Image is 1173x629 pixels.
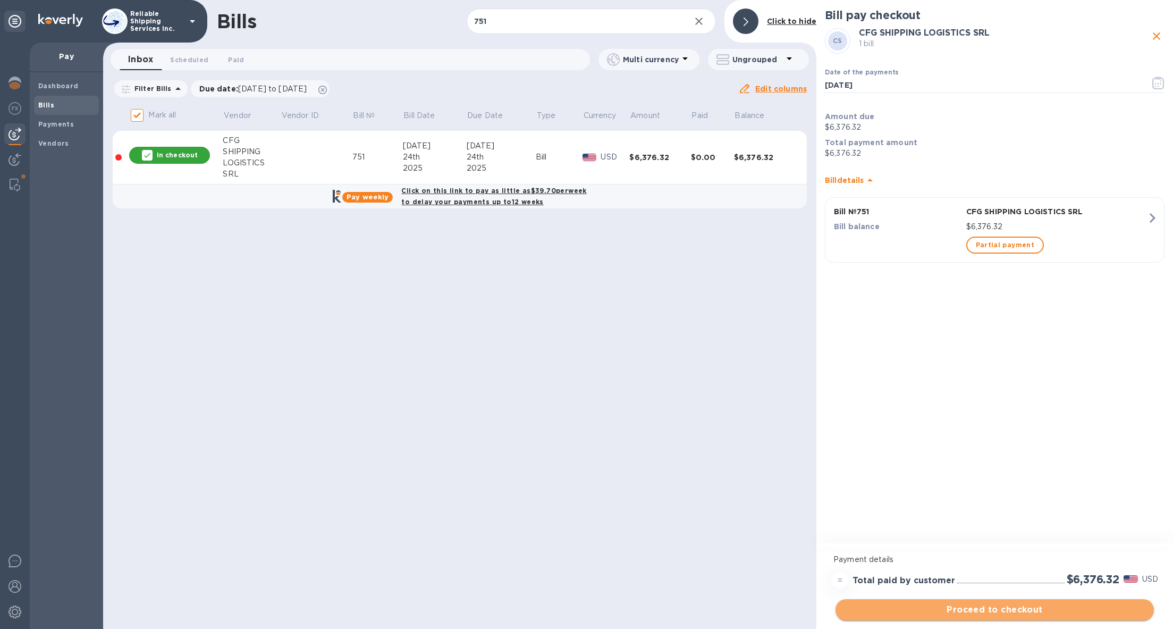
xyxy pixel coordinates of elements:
b: Bill details [825,176,864,184]
b: CFG SHIPPING LOGISTICS SRL [859,28,990,38]
span: Partial payment [976,239,1034,251]
h3: Total paid by customer [853,576,955,586]
div: Bill [536,152,583,163]
p: Pay [38,51,95,62]
p: Paid [691,110,708,121]
b: Vendors [38,139,69,147]
span: Vendor [224,110,265,121]
div: $0.00 [691,152,734,163]
span: Proceed to checkout [844,603,1145,616]
button: Proceed to checkout [836,599,1154,620]
p: Payment details [833,554,1156,565]
div: SRL [223,169,281,180]
button: Bill №751CFG SHIPPING LOGISTICS SRLBill balance$6,376.32Partial payment [825,197,1164,263]
p: Amount [630,110,660,121]
span: Bill Date [403,110,449,121]
img: USD [583,154,597,161]
p: Balance [735,110,764,121]
div: 2025 [403,163,467,174]
div: 24th [467,152,536,163]
p: Bill № [353,110,375,121]
div: LOGISTICS [223,157,281,169]
span: Paid [228,54,244,65]
div: 24th [403,152,467,163]
h2: $6,376.32 [1067,573,1119,586]
div: $6,376.32 [629,152,690,163]
div: Unpin categories [4,11,26,32]
b: Pay weekly [347,193,389,201]
span: Vendor ID [282,110,333,121]
h1: Bills [217,10,256,32]
p: Due date : [199,83,313,94]
b: Click on this link to pay as little as $39.70 per week to delay your payments up to 12 weeks [401,187,586,206]
div: SHIPPING [223,146,281,157]
span: [DATE] to [DATE] [238,85,307,93]
p: $6,376.32 [825,148,1164,159]
span: Bill № [353,110,389,121]
b: Bills [38,101,54,109]
div: [DATE] [403,140,467,152]
p: $6,376.32 [966,221,1147,232]
p: USD [601,152,629,163]
b: CS [833,37,842,45]
div: 751 [352,152,403,163]
span: Scheduled [170,54,208,65]
p: Filter Bills [130,84,172,93]
div: 2025 [467,163,536,174]
p: Vendor [224,110,251,121]
b: Click to hide [767,17,816,26]
img: USD [1124,575,1138,583]
span: Inbox [128,52,153,67]
img: Logo [38,14,83,27]
p: Reliable Shipping Services Inc. [130,10,183,32]
span: Paid [691,110,722,121]
div: Due date:[DATE] to [DATE] [191,80,330,97]
div: Billdetails [825,163,1164,197]
button: Partial payment [966,237,1044,254]
p: Vendor ID [282,110,319,121]
b: Payments [38,120,74,128]
p: 1 bill [859,38,1149,49]
span: Type [537,110,570,121]
span: Due Date [467,110,517,121]
p: $6,376.32 [825,122,1164,133]
span: Balance [735,110,778,121]
p: Currency [584,110,617,121]
u: Edit columns [755,85,807,93]
button: close [1149,28,1164,44]
p: CFG SHIPPING LOGISTICS SRL [966,206,1147,217]
div: = [831,572,848,589]
div: [DATE] [467,140,536,152]
p: Multi currency [623,54,679,65]
p: Ungrouped [732,54,783,65]
span: Amount [630,110,674,121]
div: CFG [223,135,281,146]
b: Total payment amount [825,138,917,147]
p: Mark all [148,110,176,121]
p: USD [1142,574,1158,585]
div: $6,376.32 [734,152,795,163]
img: Foreign exchange [9,102,21,115]
p: Type [537,110,556,121]
b: Dashboard [38,82,79,90]
p: Bill № 751 [834,206,962,217]
b: Amount due [825,112,875,121]
p: Due Date [467,110,503,121]
label: Date of the payments [825,70,898,76]
h2: Bill pay checkout [825,9,1164,22]
p: Bill Date [403,110,435,121]
p: In checkout [157,150,198,160]
p: Bill balance [834,221,962,232]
